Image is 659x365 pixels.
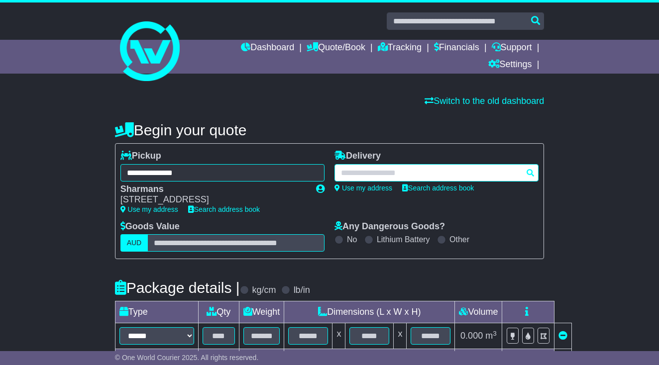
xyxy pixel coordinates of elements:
a: Tracking [378,40,422,57]
a: Support [492,40,532,57]
label: Delivery [334,151,381,162]
typeahead: Please provide city [334,164,539,182]
a: Quote/Book [307,40,365,57]
a: Financials [434,40,479,57]
td: Volume [455,301,502,323]
div: Sharmans [120,184,306,195]
td: x [394,323,407,349]
span: © One World Courier 2025. All rights reserved. [115,354,259,362]
sup: 3 [493,330,497,337]
label: AUD [120,234,148,252]
label: Pickup [120,151,161,162]
a: Dashboard [241,40,294,57]
td: Qty [198,301,239,323]
a: Use my address [334,184,392,192]
a: Use my address [120,205,178,213]
a: Search address book [188,205,260,213]
h4: Package details | [115,279,240,296]
a: Settings [488,57,532,74]
h4: Begin your quote [115,122,545,138]
a: Switch to the old dashboard [425,96,544,106]
a: Remove this item [558,331,567,341]
td: Weight [239,301,284,323]
td: Dimensions (L x W x H) [284,301,455,323]
div: [STREET_ADDRESS] [120,194,306,205]
label: No [347,235,357,244]
td: Type [115,301,198,323]
a: Search address book [402,184,474,192]
label: lb/in [294,285,310,296]
label: Any Dangerous Goods? [334,221,445,232]
label: Lithium Battery [377,235,430,244]
label: Goods Value [120,221,180,232]
label: Other [449,235,469,244]
label: kg/cm [252,285,276,296]
span: m [485,331,497,341]
td: x [332,323,345,349]
span: 0.000 [460,331,483,341]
